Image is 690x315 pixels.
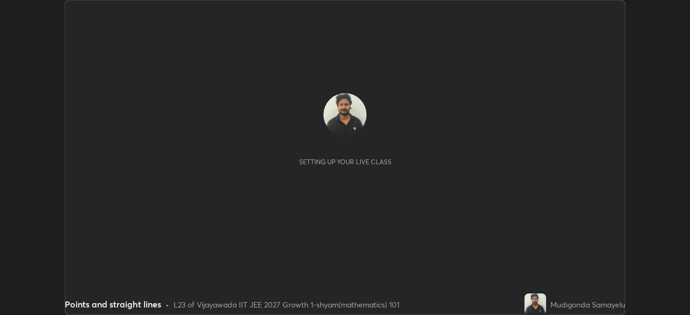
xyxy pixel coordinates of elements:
div: Points and straight lines [65,298,161,311]
img: e8930cabdb4e44c3a8eb904a1a69e20a.jpg [323,93,367,136]
div: Setting up your live class [299,158,391,166]
div: • [165,299,169,310]
div: Mudigonda Samayelu [550,299,625,310]
div: L23 of Vijayawada IIT JEE 2027 Growth 1-shyam(mathematics) 101 [174,299,399,310]
img: e8930cabdb4e44c3a8eb904a1a69e20a.jpg [525,293,546,315]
